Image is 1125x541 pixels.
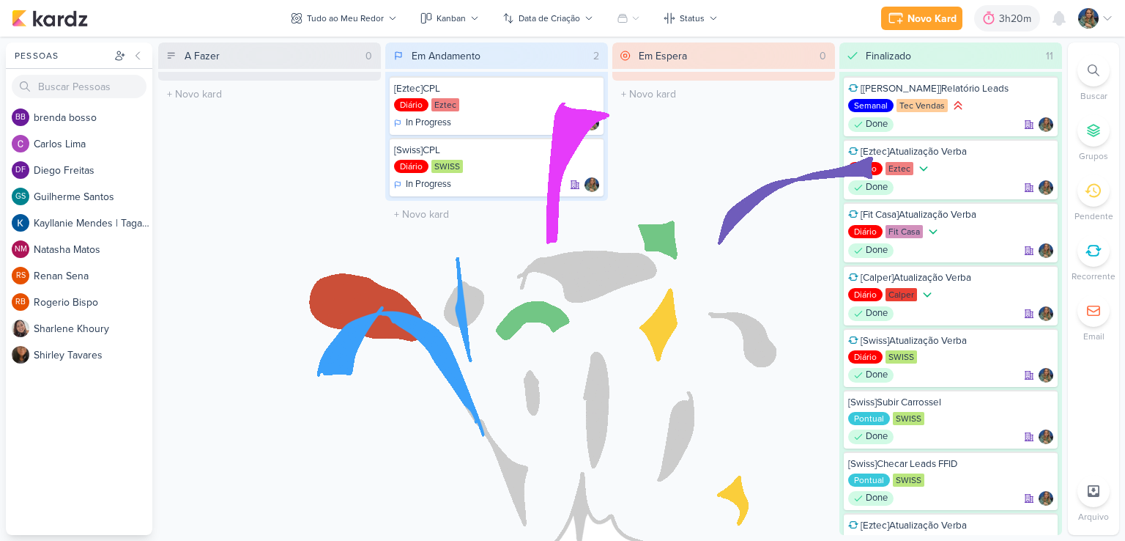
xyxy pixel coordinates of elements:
div: [Fit Casa]Atualização Verba [848,208,1053,221]
div: [Eztec]Atualização Verba [848,519,1053,532]
div: Eztec [885,162,913,175]
p: Done [866,491,888,506]
div: N a t a s h a M a t o s [34,242,152,257]
div: Prioridade Baixa [926,224,940,239]
div: Finalizado [866,48,911,64]
div: Semanal [848,99,894,112]
p: Done [866,117,888,132]
div: Responsável: Isabella Gutierres [584,116,599,130]
p: Buscar [1080,89,1107,103]
li: Ctrl + F [1068,54,1119,103]
img: Isabella Gutierres [1039,368,1053,383]
div: Tec Vendas [896,99,948,112]
div: Natasha Matos [12,240,29,258]
img: Sharlene Khoury [12,320,29,337]
div: Responsável: Isabella Gutierres [1039,243,1053,258]
p: GS [15,193,26,201]
p: Done [866,243,888,258]
div: Novo Kard [907,11,957,26]
div: Pontual [848,474,890,487]
div: C a r l o s L i m a [34,136,152,152]
div: Diego Freitas [12,161,29,179]
p: Arquivo [1078,510,1109,523]
div: Done [848,491,894,506]
div: SWISS [885,350,917,364]
div: R o g e r i o B i s p o [34,295,152,310]
p: Done [866,306,888,321]
div: Diário [848,162,883,175]
div: [Swiss]Subir Carrossel [848,396,1053,409]
img: Isabella Gutierres [1039,180,1053,195]
input: + Novo kard [615,84,832,105]
div: Done [848,368,894,383]
div: [Eztec]Atualização Verba [848,145,1053,158]
p: Done [866,180,888,195]
img: Isabella Gutierres [584,116,599,130]
div: D i e g o F r e i t a s [34,163,152,178]
div: 3h20m [999,11,1036,26]
div: Calper [885,288,917,301]
div: SWISS [431,160,463,173]
div: Em Espera [639,48,687,64]
div: R e n a n S e n a [34,268,152,284]
div: S h i r l e y T a v a r e s [34,347,152,363]
input: + Novo kard [161,84,378,105]
div: Diário [394,98,428,111]
div: Done [848,243,894,258]
img: kardz.app [12,10,88,27]
div: Fit Casa [885,225,923,238]
img: Isabella Gutierres [1039,491,1053,506]
p: NM [15,246,27,254]
div: Renan Sena [12,267,29,284]
p: In Progress [406,116,451,130]
img: Isabella Gutierres [1039,430,1053,444]
p: Email [1083,330,1104,343]
p: Recorrente [1072,270,1115,283]
div: b r e n d a b o s s o [34,110,152,125]
div: Prioridade Alta [951,98,965,113]
div: [Tec Vendas]Relatório Leads [848,82,1053,95]
div: Pontual [848,412,890,425]
div: Responsável: Isabella Gutierres [1039,430,1053,444]
div: Done [848,306,894,321]
div: S h a r l e n e K h o u r y [34,321,152,336]
div: In Progress [394,116,451,130]
div: Responsável: Isabella Gutierres [1039,306,1053,321]
p: RS [16,272,26,280]
img: Carlos Lima [12,135,29,152]
div: Eztec [431,98,459,111]
div: Responsável: Isabella Gutierres [584,177,599,192]
p: DF [15,166,26,174]
div: [Calper]Atualização Verba [848,271,1053,284]
img: Isabella Gutierres [1078,8,1099,29]
div: Rogerio Bispo [12,293,29,311]
div: [Eztec]CPL [394,82,599,95]
div: Prioridade Baixa [916,161,931,176]
img: Isabella Gutierres [1039,306,1053,321]
div: Diário [848,350,883,364]
div: Diário [848,225,883,238]
div: Done [848,430,894,444]
p: RB [15,298,26,306]
p: Grupos [1079,150,1108,163]
div: brenda bosso [12,108,29,126]
div: Prioridade Baixa [920,287,935,302]
p: Done [866,430,888,444]
div: SWISS [893,474,924,487]
div: Em Andamento [412,48,480,64]
div: A Fazer [185,48,220,64]
button: Novo Kard [881,7,962,30]
div: G u i l h e r m e S a n t o s [34,189,152,205]
img: Kayllanie Mendes | Tagawa [12,214,29,232]
img: Isabella Gutierres [584,177,599,192]
div: 11 [1040,48,1059,64]
div: Responsável: Isabella Gutierres [1039,117,1053,132]
div: Diário [848,288,883,301]
input: Buscar Pessoas [12,75,146,98]
div: Diário [394,160,428,173]
p: Done [866,368,888,383]
div: 2 [587,48,605,64]
input: + Novo kard [388,204,605,225]
div: 0 [360,48,378,64]
div: Guilherme Santos [12,188,29,205]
